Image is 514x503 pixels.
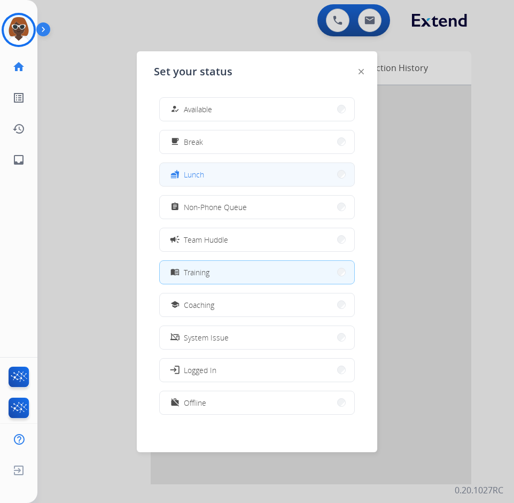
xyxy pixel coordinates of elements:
mat-icon: list_alt [12,91,25,104]
mat-icon: phonelink_off [170,333,180,342]
span: Logged In [184,365,216,376]
button: Break [160,130,354,153]
mat-icon: history [12,122,25,135]
span: Training [184,267,209,278]
span: Non-Phone Queue [184,202,247,213]
p: 0.20.1027RC [455,484,503,497]
button: Lunch [160,163,354,186]
button: Logged In [160,359,354,382]
img: close-button [359,69,364,74]
mat-icon: inbox [12,153,25,166]
span: Set your status [154,64,232,79]
mat-icon: free_breakfast [170,137,180,146]
mat-icon: work_off [170,398,180,407]
mat-icon: login [169,365,180,375]
mat-icon: campaign [169,234,180,245]
button: Coaching [160,293,354,316]
span: Lunch [184,169,204,180]
mat-icon: how_to_reg [170,105,180,114]
mat-icon: fastfood [170,170,180,179]
button: Non-Phone Queue [160,196,354,219]
span: Team Huddle [184,234,228,245]
span: Offline [184,397,206,408]
button: System Issue [160,326,354,349]
img: avatar [4,15,34,45]
button: Available [160,98,354,121]
mat-icon: assignment [170,203,180,212]
span: Break [184,136,203,148]
mat-icon: menu_book [170,268,180,277]
span: Coaching [184,299,214,311]
span: Available [184,104,212,115]
mat-icon: home [12,60,25,73]
button: Training [160,261,354,284]
button: Offline [160,391,354,414]
span: System Issue [184,332,229,343]
button: Team Huddle [160,228,354,251]
mat-icon: school [170,300,180,309]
